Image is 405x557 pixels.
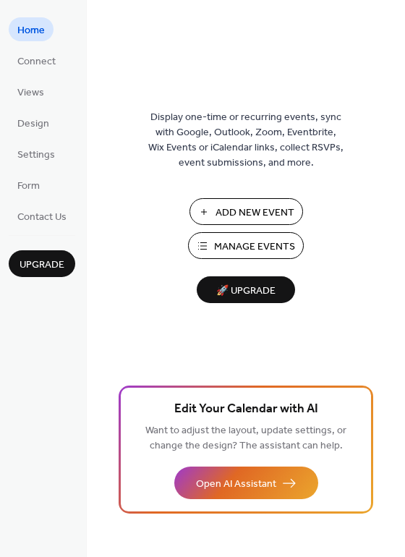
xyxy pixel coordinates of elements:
[9,142,64,166] a: Settings
[196,477,276,492] span: Open AI Assistant
[188,232,304,259] button: Manage Events
[214,239,295,255] span: Manage Events
[9,250,75,277] button: Upgrade
[9,17,54,41] a: Home
[148,110,344,171] span: Display one-time or recurring events, sync with Google, Outlook, Zoom, Eventbrite, Wix Events or ...
[17,210,67,225] span: Contact Us
[9,204,75,228] a: Contact Us
[17,116,49,132] span: Design
[145,421,346,456] span: Want to adjust the layout, update settings, or change the design? The assistant can help.
[189,198,303,225] button: Add New Event
[9,48,64,72] a: Connect
[197,276,295,303] button: 🚀 Upgrade
[17,148,55,163] span: Settings
[20,258,64,273] span: Upgrade
[9,173,48,197] a: Form
[216,205,294,221] span: Add New Event
[205,281,286,301] span: 🚀 Upgrade
[17,54,56,69] span: Connect
[9,111,58,135] a: Design
[174,399,318,420] span: Edit Your Calendar with AI
[17,179,40,194] span: Form
[17,23,45,38] span: Home
[17,85,44,101] span: Views
[174,467,318,499] button: Open AI Assistant
[9,80,53,103] a: Views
